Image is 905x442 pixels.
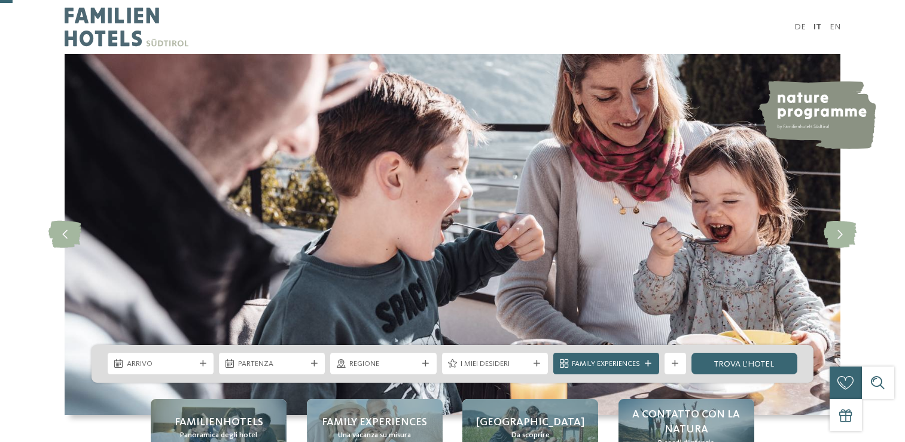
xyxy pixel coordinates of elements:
[338,430,411,441] span: Una vacanza su misura
[127,359,195,370] span: Arrivo
[629,407,743,437] span: A contatto con la natura
[175,415,263,430] span: Familienhotels
[349,359,418,370] span: Regione
[691,353,797,374] a: trova l’hotel
[180,430,257,441] span: Panoramica degli hotel
[461,359,529,370] span: I miei desideri
[476,415,584,430] span: [GEOGRAPHIC_DATA]
[322,415,427,430] span: Family experiences
[65,54,840,415] img: Family hotel Alto Adige: the happy family places!
[572,359,640,370] span: Family Experiences
[830,23,840,31] a: EN
[238,359,306,370] span: Partenza
[813,23,821,31] a: IT
[794,23,806,31] a: DE
[757,81,876,149] img: nature programme by Familienhotels Südtirol
[511,430,550,441] span: Da scoprire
